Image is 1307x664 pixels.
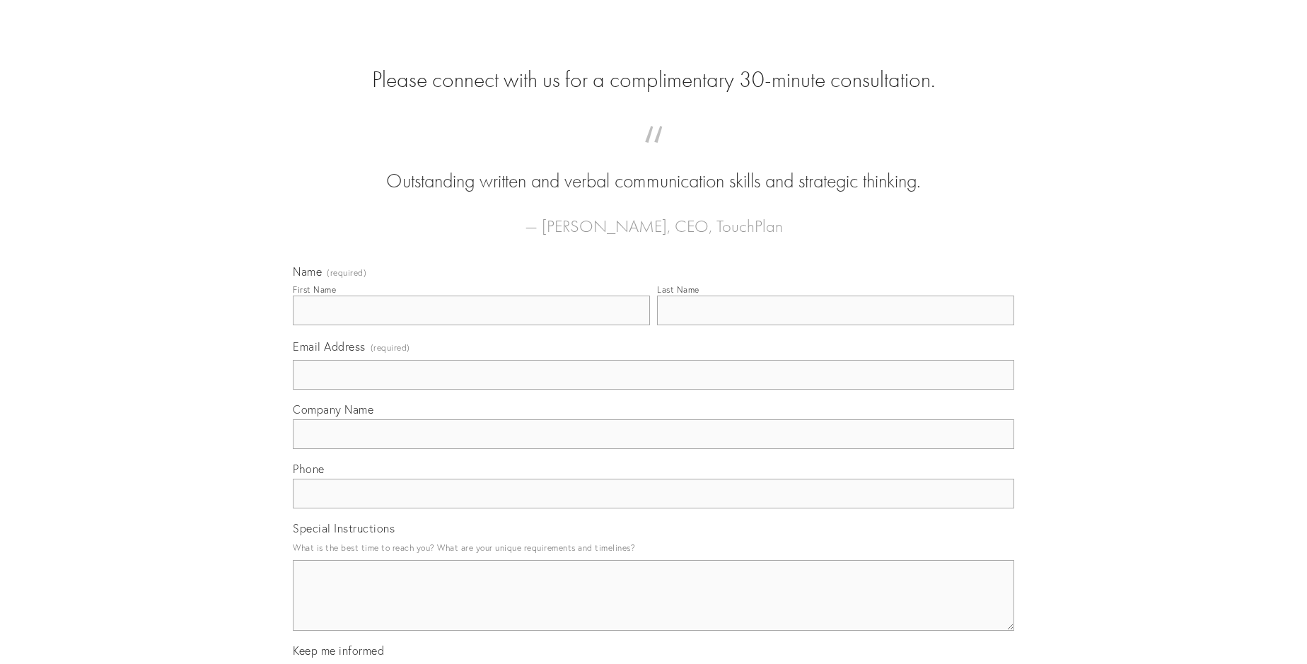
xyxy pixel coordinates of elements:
span: (required) [327,269,366,277]
span: Special Instructions [293,521,395,535]
div: Last Name [657,284,699,295]
p: What is the best time to reach you? What are your unique requirements and timelines? [293,538,1014,557]
span: Phone [293,462,325,476]
span: (required) [371,338,410,357]
span: Email Address [293,339,366,354]
h2: Please connect with us for a complimentary 30-minute consultation. [293,66,1014,93]
blockquote: Outstanding written and verbal communication skills and strategic thinking. [315,140,992,195]
span: Name [293,264,322,279]
span: Company Name [293,402,373,417]
figcaption: — [PERSON_NAME], CEO, TouchPlan [315,195,992,240]
div: First Name [293,284,336,295]
span: Keep me informed [293,643,384,658]
span: “ [315,140,992,168]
